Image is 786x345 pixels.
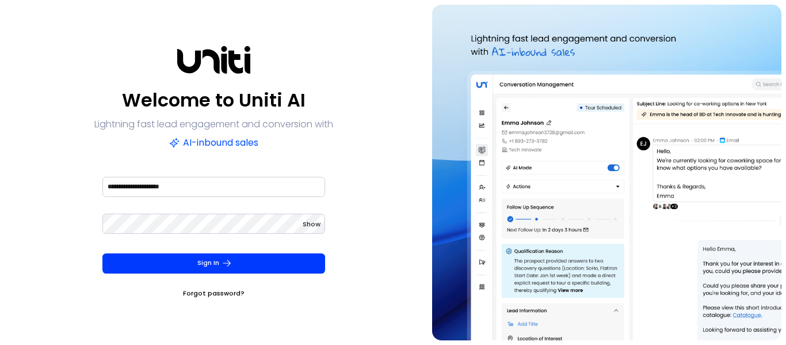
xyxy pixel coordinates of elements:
[122,86,306,114] p: Welcome to Uniti AI
[94,116,333,132] p: Lightning fast lead engagement and conversion with
[183,287,245,299] a: Forgot password?
[102,253,325,274] button: Sign In
[432,5,782,340] img: auth-hero.png
[303,219,320,229] span: Show
[169,135,258,151] p: AI-inbound sales
[303,218,320,230] button: Show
